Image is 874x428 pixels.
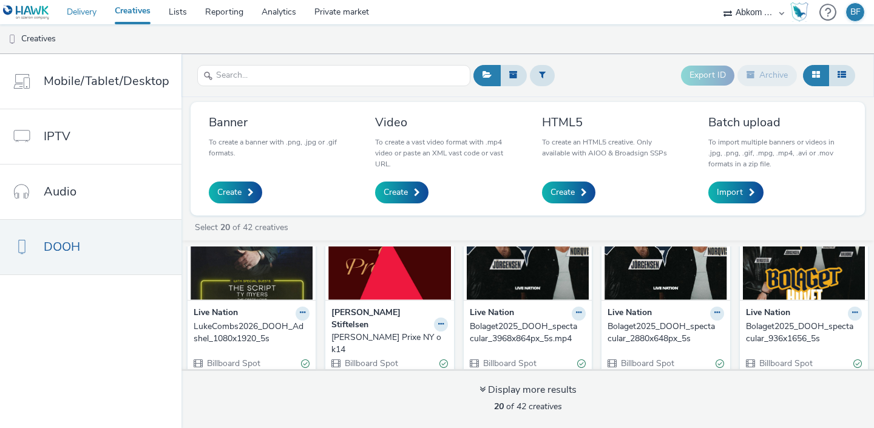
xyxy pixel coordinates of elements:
button: Table [828,65,855,86]
button: Archive [737,65,797,86]
a: Hawk Academy [790,2,813,22]
div: Valid [301,357,310,370]
span: Billboard Spot [344,358,398,369]
a: LukeCombs2026_DOOH_Adshel_1080x1920_5s [194,321,310,345]
div: Display more results [479,383,577,397]
span: of 42 creatives [494,401,562,412]
span: Create [550,186,575,199]
div: LukeCombs2026_DOOH_Adshel_1080x1920_5s [194,321,305,345]
a: Bolaget2025_DOOH_spectacular_2880x648px_5s [608,321,723,345]
strong: Live Nation [746,307,790,321]
input: Search... [197,65,470,86]
a: Import [708,182,764,203]
div: Bolaget2025_DOOH_spectacular_3968x864px_5s.mp4 [470,321,581,345]
a: [PERSON_NAME] Prixe NY ok14 [331,331,447,356]
div: Bolaget2025_DOOH_spectacular_936x1656_5s [746,321,857,345]
span: DOOH [44,238,80,256]
span: Billboard Spot [206,358,260,369]
a: Create [542,182,595,203]
p: To create a vast video format with .mp4 video or paste an XML vast code or vast URL. [375,137,513,169]
strong: Live Nation [470,307,514,321]
strong: 20 [494,401,504,412]
div: Valid [716,357,724,370]
div: Bolaget2025_DOOH_spectacular_2880x648px_5s [608,321,719,345]
span: Create [384,186,408,199]
div: Valid [577,357,586,370]
a: Create [375,182,429,203]
p: To create a banner with .png, .jpg or .gif formats. [209,137,347,158]
h3: HTML5 [542,114,680,131]
span: Create [217,186,242,199]
strong: 20 [220,222,230,233]
span: IPTV [44,127,70,145]
div: [PERSON_NAME] Prixe NY ok14 [331,331,442,356]
span: Audio [44,183,76,200]
img: dooh [6,33,18,46]
h3: Video [375,114,513,131]
p: To import multiple banners or videos in .jpg, .png, .gif, .mpg, .mp4, .avi or .mov formats in a z... [708,137,847,169]
span: Billboard Spot [758,358,813,369]
span: Billboard Spot [620,358,674,369]
strong: Live Nation [608,307,652,321]
p: To create an HTML5 creative. Only available with AIOO & Broadsign SSPs [542,137,680,158]
button: Export ID [681,66,734,85]
strong: [PERSON_NAME] Stiftelsen [331,307,430,331]
a: Create [209,182,262,203]
strong: Live Nation [194,307,238,321]
div: Valid [439,357,448,370]
button: Grid [803,65,829,86]
span: Import [717,186,743,199]
img: Hawk Academy [790,2,808,22]
span: Billboard Spot [482,358,537,369]
h3: Batch upload [708,114,847,131]
a: Bolaget2025_DOOH_spectacular_3968x864px_5s.mp4 [470,321,586,345]
img: undefined Logo [3,5,50,20]
div: BF [850,3,861,21]
span: Mobile/Tablet/Desktop [44,72,169,90]
h3: Banner [209,114,347,131]
a: Select of 42 creatives [194,222,293,233]
div: Valid [853,357,862,370]
a: Bolaget2025_DOOH_spectacular_936x1656_5s [746,321,862,345]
